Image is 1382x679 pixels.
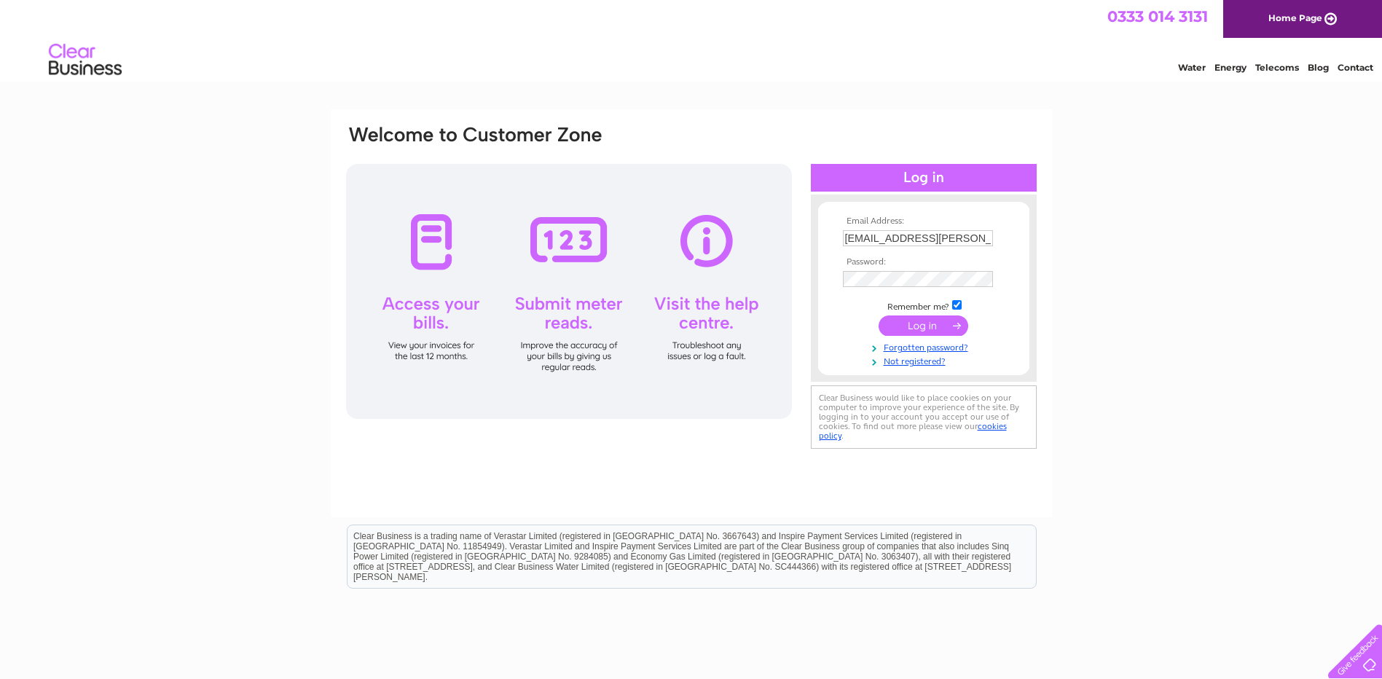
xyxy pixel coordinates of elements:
td: Remember me? [839,298,1008,313]
div: Clear Business is a trading name of Verastar Limited (registered in [GEOGRAPHIC_DATA] No. 3667643... [348,8,1036,71]
div: Clear Business would like to place cookies on your computer to improve your experience of the sit... [811,385,1037,449]
a: Telecoms [1255,62,1299,73]
a: Blog [1308,62,1329,73]
input: Submit [879,315,968,336]
a: cookies policy [819,421,1007,441]
a: Water [1178,62,1206,73]
img: logo.png [48,38,122,82]
a: Forgotten password? [843,339,1008,353]
a: Energy [1214,62,1246,73]
a: Contact [1338,62,1373,73]
th: Password: [839,257,1008,267]
th: Email Address: [839,216,1008,227]
a: 0333 014 3131 [1107,7,1208,25]
a: Not registered? [843,353,1008,367]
